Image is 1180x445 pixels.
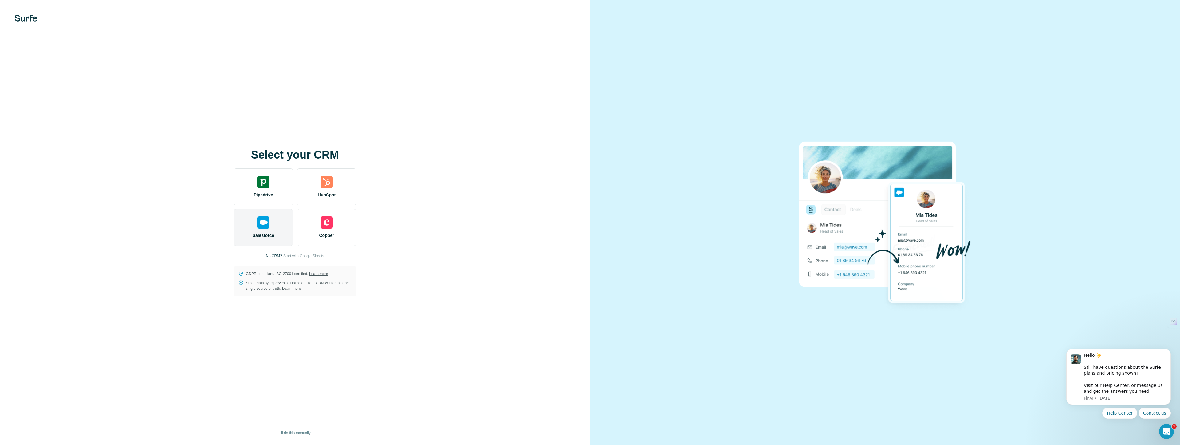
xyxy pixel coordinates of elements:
img: salesforce's logo [257,216,269,229]
img: SALESFORCE image [799,131,971,314]
a: Learn more [282,286,301,291]
span: Copper [319,232,334,238]
img: copper's logo [321,216,333,229]
img: Surfe's logo [15,15,37,22]
span: 1 [1172,424,1177,429]
iframe: Intercom live chat [1159,424,1174,439]
img: hubspot's logo [321,176,333,188]
span: HubSpot [318,192,336,198]
p: GDPR compliant. ISO-27001 certified. [246,271,328,277]
button: I’ll do this manually [275,428,315,438]
span: Pipedrive [254,192,273,198]
p: Smart data sync prevents duplicates. Your CRM will remain the single source of truth. [246,280,352,291]
p: No CRM? [266,253,282,259]
img: pipedrive's logo [257,176,269,188]
span: Salesforce [253,232,274,238]
a: Learn more [309,272,328,276]
button: Start with Google Sheets [283,253,324,259]
h1: Select your CRM [234,149,356,161]
iframe: Intercom notifications message [1057,328,1180,428]
span: I’ll do this manually [279,430,310,436]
